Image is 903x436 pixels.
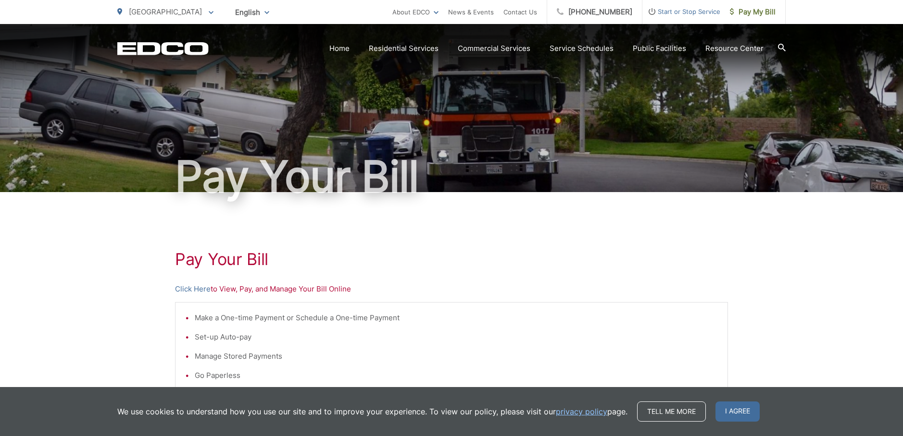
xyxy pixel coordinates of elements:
[117,153,786,201] h1: Pay Your Bill
[633,43,686,54] a: Public Facilities
[730,6,776,18] span: Pay My Bill
[175,250,728,269] h1: Pay Your Bill
[458,43,530,54] a: Commercial Services
[503,6,537,18] a: Contact Us
[637,401,706,422] a: Tell me more
[175,283,211,295] a: Click Here
[195,312,718,324] li: Make a One-time Payment or Schedule a One-time Payment
[195,351,718,362] li: Manage Stored Payments
[550,43,614,54] a: Service Schedules
[329,43,350,54] a: Home
[117,406,627,417] p: We use cookies to understand how you use our site and to improve your experience. To view our pol...
[117,42,209,55] a: EDCD logo. Return to the homepage.
[195,370,718,381] li: Go Paperless
[705,43,764,54] a: Resource Center
[175,283,728,295] p: to View, Pay, and Manage Your Bill Online
[715,401,760,422] span: I agree
[228,4,276,21] span: English
[195,331,718,343] li: Set-up Auto-pay
[448,6,494,18] a: News & Events
[556,406,607,417] a: privacy policy
[369,43,439,54] a: Residential Services
[129,7,202,16] span: [GEOGRAPHIC_DATA]
[392,6,439,18] a: About EDCO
